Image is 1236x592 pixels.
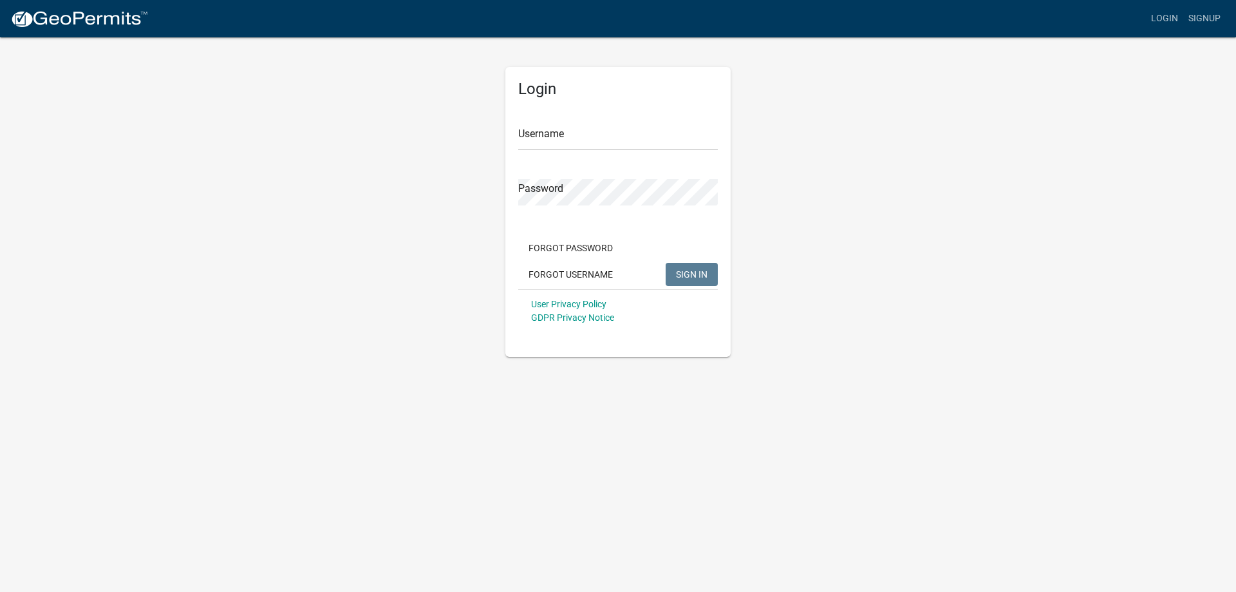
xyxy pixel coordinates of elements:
button: Forgot Username [518,263,623,286]
a: Login [1146,6,1183,31]
span: SIGN IN [676,269,707,279]
h5: Login [518,80,718,99]
button: SIGN IN [666,263,718,286]
button: Forgot Password [518,236,623,260]
a: User Privacy Policy [531,299,606,309]
a: GDPR Privacy Notice [531,312,614,323]
a: Signup [1183,6,1226,31]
